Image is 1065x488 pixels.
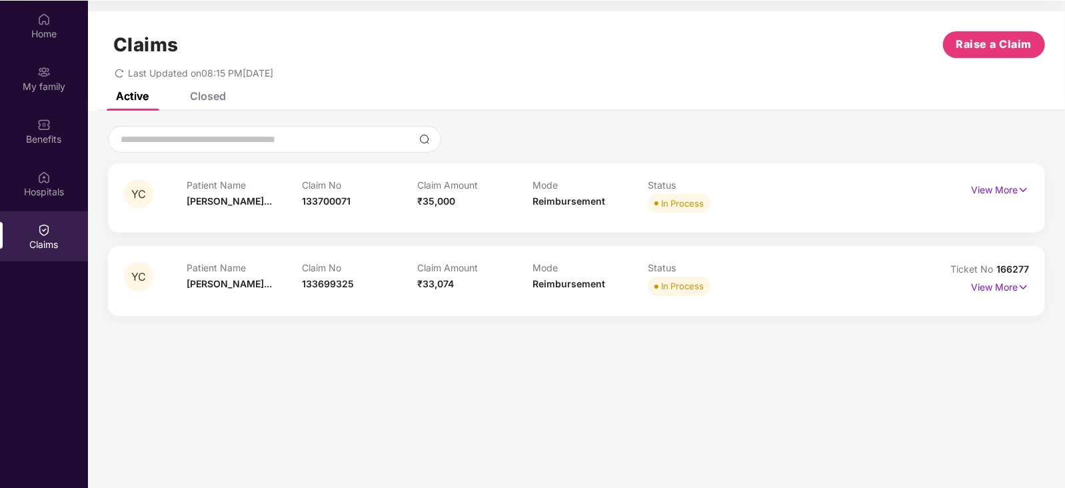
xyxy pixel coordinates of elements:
[648,262,763,273] p: Status
[302,278,354,289] span: 133699325
[131,189,146,200] span: YC
[532,278,605,289] span: Reimbursement
[113,33,179,56] h1: Claims
[532,179,648,191] p: Mode
[648,179,763,191] p: Status
[128,67,273,79] span: Last Updated on 08:15 PM[DATE]
[190,89,226,103] div: Closed
[661,279,704,293] div: In Process
[532,195,605,207] span: Reimbursement
[37,223,51,237] img: svg+xml;base64,PHN2ZyBpZD0iQ2xhaW0iIHhtbG5zPSJodHRwOi8vd3d3LnczLm9yZy8yMDAwL3N2ZyIgd2lkdGg9IjIwIi...
[1018,183,1029,197] img: svg+xml;base64,PHN2ZyB4bWxucz0iaHR0cDovL3d3dy53My5vcmcvMjAwMC9zdmciIHdpZHRoPSIxNyIgaGVpZ2h0PSIxNy...
[187,262,302,273] p: Patient Name
[956,36,1032,53] span: Raise a Claim
[116,89,149,103] div: Active
[37,171,51,184] img: svg+xml;base64,PHN2ZyBpZD0iSG9zcGl0YWxzIiB4bWxucz0iaHR0cDovL3d3dy53My5vcmcvMjAwMC9zdmciIHdpZHRoPS...
[417,262,532,273] p: Claim Amount
[417,179,532,191] p: Claim Amount
[661,197,704,210] div: In Process
[302,179,417,191] p: Claim No
[996,263,1029,275] span: 166277
[417,278,454,289] span: ₹33,074
[187,278,272,289] span: [PERSON_NAME]...
[417,195,455,207] span: ₹35,000
[302,262,417,273] p: Claim No
[131,271,146,283] span: YC
[37,13,51,26] img: svg+xml;base64,PHN2ZyBpZD0iSG9tZSIgeG1sbnM9Imh0dHA6Ly93d3cudzMub3JnLzIwMDAvc3ZnIiB3aWR0aD0iMjAiIG...
[37,65,51,79] img: svg+xml;base64,PHN2ZyB3aWR0aD0iMjAiIGhlaWdodD0iMjAiIHZpZXdCb3g9IjAgMCAyMCAyMCIgZmlsbD0ibm9uZSIgeG...
[532,262,648,273] p: Mode
[37,118,51,131] img: svg+xml;base64,PHN2ZyBpZD0iQmVuZWZpdHMiIHhtbG5zPSJodHRwOi8vd3d3LnczLm9yZy8yMDAwL3N2ZyIgd2lkdGg9Ij...
[419,134,430,145] img: svg+xml;base64,PHN2ZyBpZD0iU2VhcmNoLTMyeDMyIiB4bWxucz0iaHR0cDovL3d3dy53My5vcmcvMjAwMC9zdmciIHdpZH...
[943,31,1045,58] button: Raise a Claim
[115,67,124,79] span: redo
[971,277,1029,295] p: View More
[1018,280,1029,295] img: svg+xml;base64,PHN2ZyB4bWxucz0iaHR0cDovL3d3dy53My5vcmcvMjAwMC9zdmciIHdpZHRoPSIxNyIgaGVpZ2h0PSIxNy...
[971,179,1029,197] p: View More
[187,179,302,191] p: Patient Name
[950,263,996,275] span: Ticket No
[302,195,351,207] span: 133700071
[187,195,272,207] span: [PERSON_NAME]...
